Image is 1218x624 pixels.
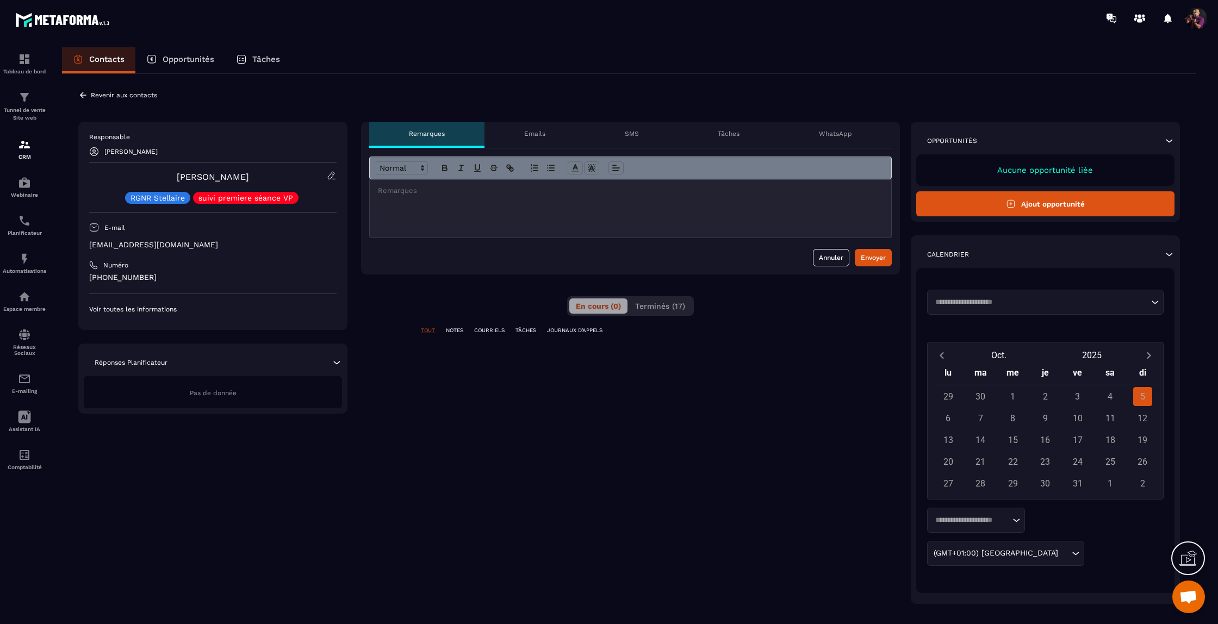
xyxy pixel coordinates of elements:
p: Réseaux Sociaux [3,344,46,356]
img: formation [18,53,31,66]
span: Pas de donnée [190,389,237,397]
input: Search for option [931,515,1010,526]
div: Calendar wrapper [932,365,1159,493]
button: Previous month [932,348,952,363]
p: E-mail [104,223,125,232]
a: accountantaccountantComptabilité [3,440,46,478]
p: Tunnel de vente Site web [3,107,46,122]
p: Tâches [718,129,739,138]
div: 15 [1003,430,1022,450]
div: 12 [1133,409,1152,428]
p: TÂCHES [515,327,536,334]
p: Numéro [103,261,128,270]
div: sa [1094,365,1127,384]
div: Search for option [927,508,1025,533]
div: 19 [1133,430,1152,450]
p: Webinaire [3,192,46,198]
a: schedulerschedulerPlanificateur [3,206,46,244]
div: Ouvrir le chat [1172,581,1205,613]
input: Search for option [931,297,1148,308]
div: di [1126,365,1159,384]
a: automationsautomationsEspace membre [3,282,46,320]
button: Envoyer [855,249,892,266]
a: Assistant IA [3,402,46,440]
span: (GMT+01:00) [GEOGRAPHIC_DATA] [931,547,1061,559]
input: Search for option [1061,547,1069,559]
img: social-network [18,328,31,341]
div: 18 [1101,430,1120,450]
a: Opportunités [135,47,225,73]
p: Tâches [252,54,280,64]
div: me [997,365,1029,384]
a: formationformationTableau de bord [3,45,46,83]
p: Assistant IA [3,426,46,432]
a: automationsautomationsAutomatisations [3,244,46,282]
div: Envoyer [861,252,886,263]
div: 2 [1133,474,1152,493]
button: Annuler [813,249,849,266]
a: social-networksocial-networkRéseaux Sociaux [3,320,46,364]
div: 13 [939,430,958,450]
p: CRM [3,154,46,160]
p: TOUT [421,327,435,334]
p: [PHONE_NUMBER] [89,272,337,283]
button: Ajout opportunité [916,191,1174,216]
div: 4 [1101,387,1120,406]
div: 27 [939,474,958,493]
p: Calendrier [927,250,969,259]
p: Espace membre [3,306,46,312]
div: 26 [1133,452,1152,471]
a: Tâches [225,47,291,73]
div: 3 [1068,387,1087,406]
div: ma [964,365,997,384]
div: 24 [1068,452,1087,471]
div: 30 [1036,474,1055,493]
a: formationformationTunnel de vente Site web [3,83,46,130]
p: E-mailing [3,388,46,394]
button: Open years overlay [1045,346,1139,365]
img: automations [18,176,31,189]
div: 29 [1003,474,1022,493]
div: lu [932,365,965,384]
button: En cours (0) [569,298,627,314]
img: logo [15,10,113,30]
div: 30 [971,387,990,406]
div: 8 [1003,409,1022,428]
div: 21 [971,452,990,471]
p: COURRIELS [474,327,505,334]
p: suivi premiere séance VP [198,194,293,202]
img: formation [18,91,31,104]
p: Remarques [409,129,445,138]
span: En cours (0) [576,302,621,310]
p: Aucune opportunité liée [927,165,1164,175]
a: [PERSON_NAME] [177,172,249,182]
p: Réponses Planificateur [95,358,167,367]
div: 22 [1003,452,1022,471]
img: accountant [18,448,31,461]
div: 17 [1068,430,1087,450]
button: Next month [1139,348,1159,363]
div: Search for option [927,290,1164,315]
div: Calendar days [932,387,1159,493]
img: email [18,372,31,385]
div: 1 [1003,387,1022,406]
p: Planificateur [3,230,46,236]
p: Voir toutes les informations [89,305,337,314]
p: JOURNAUX D'APPELS [547,327,602,334]
a: Contacts [62,47,135,73]
img: formation [18,138,31,151]
div: 10 [1068,409,1087,428]
p: WhatsApp [819,129,852,138]
div: 23 [1036,452,1055,471]
div: 29 [939,387,958,406]
p: Revenir aux contacts [91,91,157,99]
div: ve [1061,365,1094,384]
a: formationformationCRM [3,130,46,168]
p: Tableau de bord [3,68,46,74]
p: Responsable [89,133,337,141]
p: [PERSON_NAME] [104,148,158,155]
p: Comptabilité [3,464,46,470]
div: 20 [939,452,958,471]
div: Search for option [927,541,1084,566]
div: je [1029,365,1062,384]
